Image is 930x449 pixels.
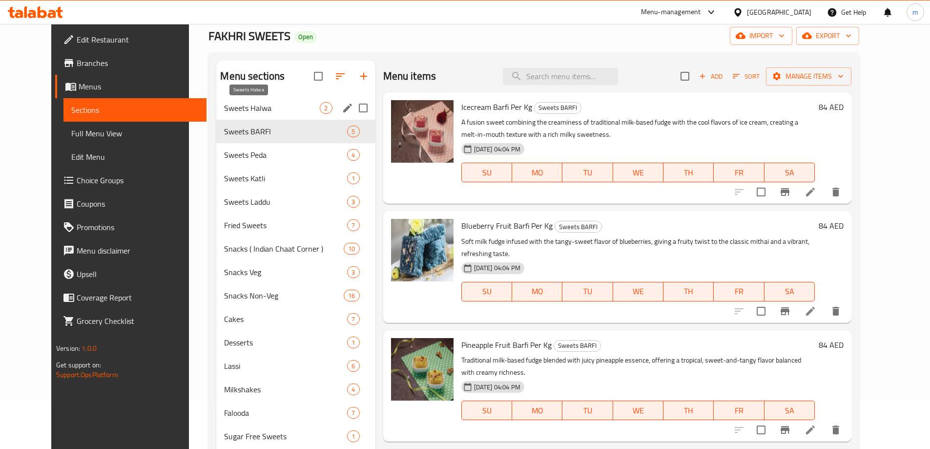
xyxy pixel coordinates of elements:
span: Blueberry Fruit Barfi Per Kg [461,218,553,233]
span: 2 [320,104,331,113]
span: Sweets BARFI [555,221,601,233]
a: Coverage Report [55,286,207,309]
span: 4 [348,150,359,160]
span: SA [768,404,811,418]
button: Branch-specific-item [773,299,797,323]
div: Open [294,31,317,43]
div: items [347,430,359,442]
div: items [347,219,359,231]
a: Full Menu View [63,122,207,145]
div: items [344,243,359,255]
span: Select section [675,66,695,86]
span: Pineapple Fruit Barfi Per Kg [461,338,552,352]
span: TH [667,284,710,299]
span: SA [768,284,811,299]
span: MO [516,284,558,299]
span: Milkshakes [224,384,347,395]
span: Sugar Free Sweets [224,430,347,442]
img: Pineapple Fruit Barfi Per Kg [391,338,454,401]
span: Sweets Katli [224,172,347,184]
h6: 84 AED [819,219,844,233]
button: TH [663,401,714,420]
img: Icecream Barfi Per Kg [391,100,454,163]
button: TU [562,282,613,301]
button: Branch-specific-item [773,180,797,204]
span: Select to update [751,420,771,440]
div: items [347,384,359,395]
button: edit [340,101,355,115]
div: Snacks Veg [224,266,347,278]
span: Icecream Barfi Per Kg [461,100,532,114]
span: SA [768,166,811,180]
a: Support.OpsPlatform [56,368,118,381]
span: Sort sections [329,64,352,88]
span: Manage items [774,70,844,83]
span: TU [566,404,609,418]
button: Manage items [766,67,851,86]
button: Add [695,69,726,84]
span: Sweets Laddu [224,196,347,208]
span: TH [667,166,710,180]
div: items [347,313,359,325]
span: 1.0.0 [82,342,97,355]
span: SU [466,166,508,180]
span: Grocery Checklist [77,315,199,327]
span: Sections [71,104,199,116]
button: TH [663,282,714,301]
button: SU [461,163,512,182]
div: Sweets Katli1 [216,167,375,190]
div: Menu-management [641,6,701,18]
div: Cakes [224,313,347,325]
span: WE [617,404,660,418]
span: WE [617,284,660,299]
span: 16 [344,291,359,300]
span: Open [294,33,317,41]
div: Sweets Laddu3 [216,190,375,214]
div: Fried Sweets7 [216,214,375,237]
span: SU [466,284,508,299]
div: Sweets BARFI5 [216,120,375,143]
span: FAKHRI SWEETS [208,25,290,47]
span: 7 [348,221,359,230]
a: Promotions [55,215,207,239]
span: Branches [77,57,199,69]
button: WE [613,401,663,420]
button: WE [613,163,663,182]
button: SA [765,163,815,182]
span: TH [667,404,710,418]
a: Sections [63,98,207,122]
div: Cakes7 [216,307,375,331]
span: Upsell [77,268,199,280]
div: items [320,102,332,114]
div: Snacks ( Indian Chaat Corner )10 [216,237,375,260]
span: Edit Restaurant [77,34,199,45]
div: items [347,196,359,208]
button: Sort [730,69,762,84]
span: 4 [348,385,359,394]
h2: Menu sections [220,69,285,84]
div: Fried Sweets [224,219,347,231]
span: Select to update [751,301,771,321]
span: Choice Groups [77,174,199,186]
button: export [796,27,859,45]
div: Lassi6 [216,354,375,378]
span: Sweets Halwa [224,102,320,114]
a: Grocery Checklist [55,309,207,333]
div: Snacks Non-Veg16 [216,284,375,307]
p: A fusion sweet combining the creaminess of traditional milk-based fudge with the cool flavors of ... [461,116,815,141]
button: delete [824,299,847,323]
a: Edit Restaurant [55,28,207,51]
span: export [804,30,851,42]
p: Soft milk fudge infused with the tangy-sweet flavor of blueberries, giving a fruity twist to the ... [461,235,815,260]
div: Sweets Peda4 [216,143,375,167]
span: Full Menu View [71,128,199,139]
span: Snacks ( Indian Chaat Corner ) [224,243,344,255]
button: SA [765,401,815,420]
div: items [347,360,359,372]
a: Coupons [55,192,207,215]
div: Sweets BARFI [224,126,347,137]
